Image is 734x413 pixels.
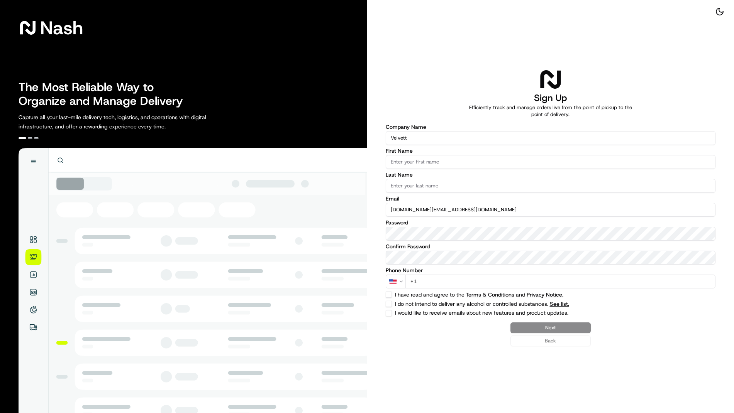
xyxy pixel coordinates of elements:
p: Capture all your last-mile delivery tech, logistics, and operations with digital infrastructure, ... [19,113,241,131]
label: Email [386,196,716,201]
label: Confirm Password [386,244,716,249]
button: I do not intend to deliver any alcohol or controlled substances. [550,301,569,307]
label: First Name [386,148,716,153]
input: Enter your first name [386,155,716,169]
h1: Sign Up [534,92,567,104]
h2: The Most Reliable Way to Organize and Manage Delivery [19,80,192,108]
label: Password [386,220,716,225]
label: I do not intend to deliver any alcohol or controlled substances. [395,301,659,307]
a: Terms & Conditions [466,291,514,298]
label: I have read and agree to the and [395,292,659,297]
span: See list. [550,301,569,307]
a: Privacy Notice. [527,291,563,298]
label: Phone Number [386,268,716,273]
input: Enter your company name [386,131,716,145]
input: Enter phone number [405,275,716,288]
span: Nash [40,20,83,35]
label: Last Name [386,172,716,177]
input: Enter your last name [386,179,716,193]
label: Company Name [386,124,716,130]
label: I would like to receive emails about new features and product updates. [395,310,659,316]
input: Enter your email address [386,203,716,217]
p: Efficiently track and manage orders live from the point of pickup to the point of delivery. [464,104,637,118]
